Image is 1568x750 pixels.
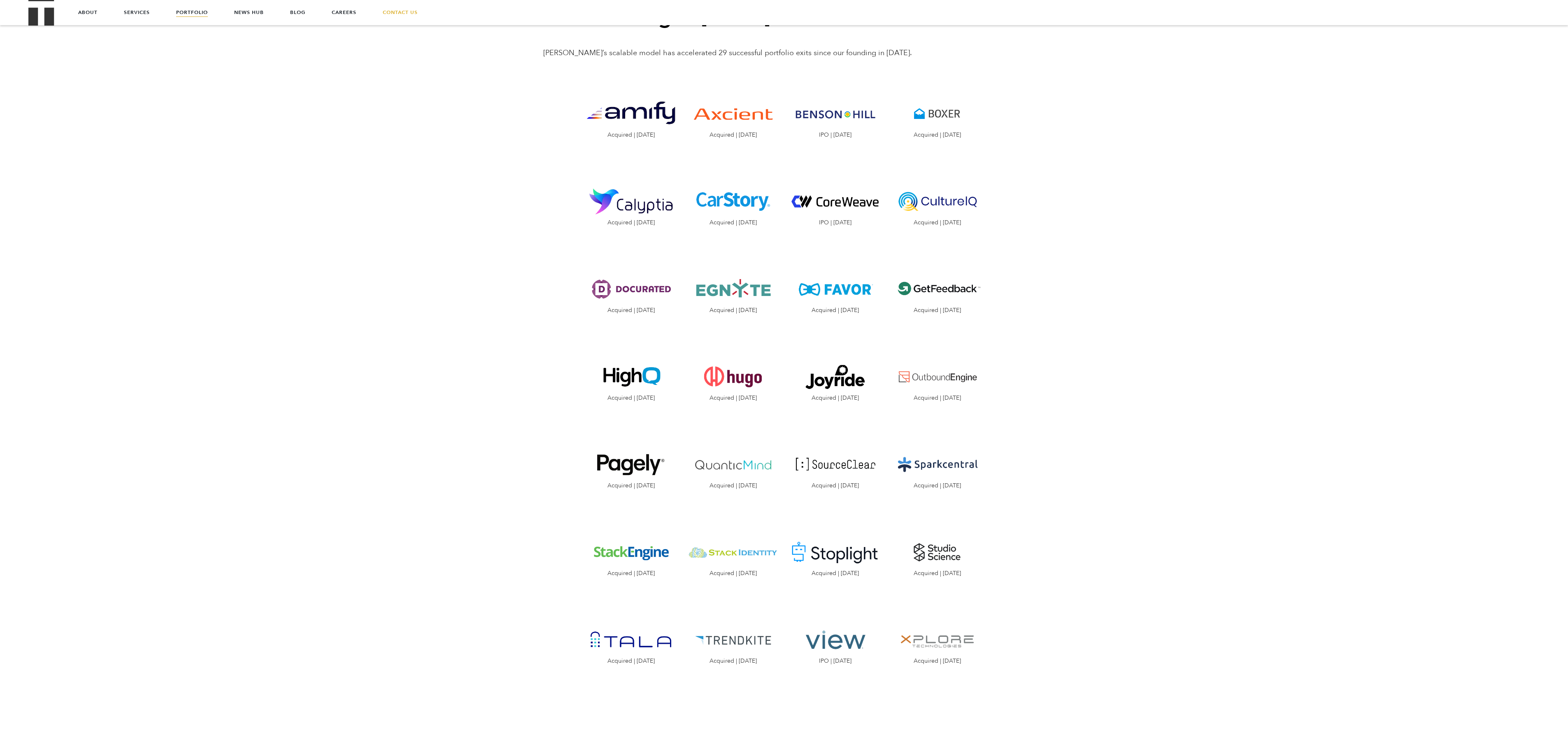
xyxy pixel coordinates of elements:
img: Joyride logo [790,354,880,399]
a: Visit the website [790,179,880,226]
a: Visit the High IQ website [586,354,676,401]
span: Acquired | [DATE] [688,483,778,489]
span: Acquired | [DATE] [688,307,778,313]
span: Acquired | [DATE] [688,395,778,401]
img: Egnyte logo [688,267,778,312]
img: XPlore logo [892,617,982,662]
a: Visit the XPlore website [892,617,982,664]
span: Acquired | [DATE] [586,395,676,401]
p: [PERSON_NAME]’s scalable model has accelerated 29 successful portfolio exits since our founding i... [543,48,1025,58]
a: Visit the Egnyte website [688,267,778,313]
a: Visit the Axcient website [688,91,778,138]
a: Visit the Boxer website [892,91,982,138]
a: Visit the Studio Science website [892,530,982,576]
a: Visit the website [688,530,778,576]
a: Visit the SouceClear website [790,442,880,489]
span: Acquired | [DATE] [586,307,676,313]
span: Acquired | [DATE] [688,220,778,226]
span: Acquired | [DATE] [586,132,676,138]
span: Acquired | [DATE] [790,483,880,489]
img: Pagely logo [586,442,676,487]
span: Acquired | [DATE] [892,220,982,226]
a: Visit the Sparkcentral website [892,442,982,489]
a: Visit the Outbound Engine website [892,354,982,401]
span: Acquired | [DATE] [892,658,982,664]
img: Hugo logo [688,354,778,399]
a: Visit the CarStory website [688,179,778,226]
span: Acquired | [DATE] [688,132,778,138]
a: Visit the Get Feedback website [892,267,982,313]
span: Acquired | [DATE] [586,571,676,576]
a: Visit the Quantic Mind website [688,442,778,489]
span: Acquired | [DATE] [790,571,880,576]
span: Acquired | [DATE] [688,658,778,664]
a: Visit the Tala website [586,617,676,664]
a: Visit the Culture IQ website [892,179,982,226]
img: Boxer logo [892,91,982,136]
img: Sparkcentral logo [892,442,982,487]
img: Outbound Engine logo [892,354,982,399]
span: Acquired | [DATE] [790,307,880,313]
a: Visit the Docurated website [586,267,676,313]
span: Acquired | [DATE] [892,483,982,489]
span: Acquired | [DATE] [892,395,982,401]
span: Acquired | [DATE] [892,132,982,138]
img: StackEngine logo [586,530,676,575]
img: Studio Science logo [892,530,982,575]
img: Culture IQ logo [892,179,982,224]
img: Docurated logo [586,267,676,312]
img: Favor logo [790,267,880,312]
a: Visit the Hugo website [688,354,778,401]
img: CarStory logo [688,179,778,224]
img: Get Feedback logo [892,267,982,312]
img: High IQ logo [586,354,676,399]
img: Quantic Mind logo [688,442,778,487]
img: Axcient logo [688,91,778,136]
a: Visit the website [586,179,676,226]
a: Visit the website [586,91,676,138]
img: Tala logo [586,617,676,662]
span: Acquired | [DATE] [892,307,982,313]
a: Visit the Joyride website [790,354,880,401]
a: Visit the Benson Hill website [790,91,880,138]
span: Acquired | [DATE] [586,483,676,489]
span: Acquired | [DATE] [586,658,676,664]
span: Acquired | [DATE] [586,220,676,226]
span: IPO | [DATE] [790,132,880,138]
img: SouceClear logo [790,442,880,487]
span: IPO | [DATE] [790,220,880,226]
span: Acquired | [DATE] [892,571,982,576]
img: Benson Hill logo [790,91,880,136]
span: Acquired | [DATE] [790,395,880,401]
img: TrendKite logo [688,617,778,662]
a: Visit the View website [790,617,880,664]
a: Visit the website [790,530,880,576]
img: View logo [790,617,880,662]
span: Acquired | [DATE] [688,571,778,576]
a: Visit the TrendKite website [688,617,778,664]
span: IPO | [DATE] [790,658,880,664]
a: Visit the Pagely website [586,442,676,489]
a: Visit the StackEngine website [586,530,676,576]
a: Visit the Favor website [790,267,880,313]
